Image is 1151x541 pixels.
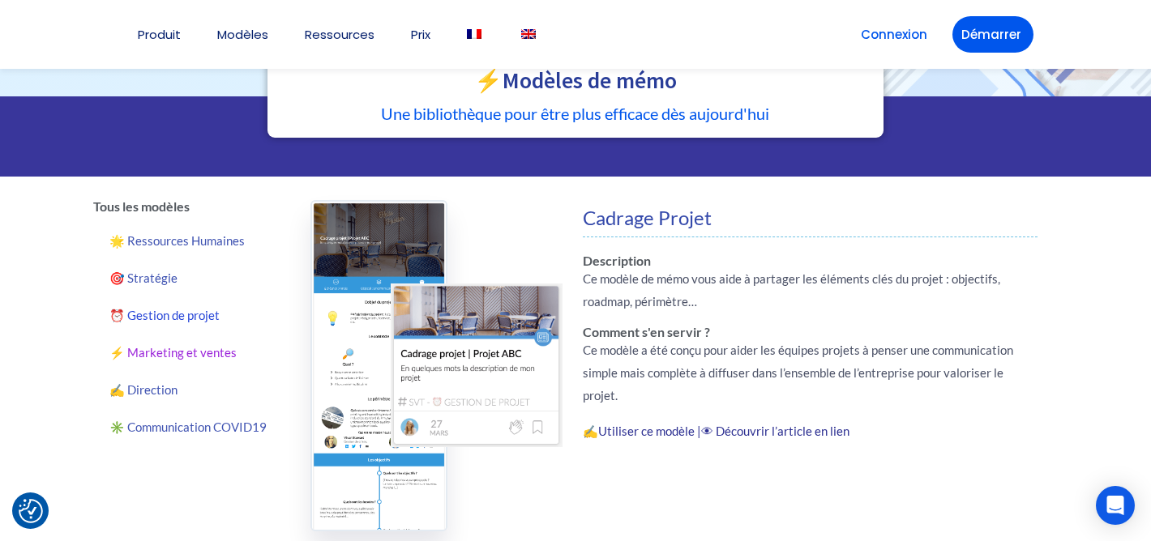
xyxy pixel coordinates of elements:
a: Démarrer [952,16,1033,53]
img: cadrage projet [310,200,447,531]
a: Ressources [305,28,374,40]
p: Ce modèle a été conçu pour aider les équipes projets à penser une communication simple mais compl... [583,339,1038,407]
a: ✍️ Direction [93,371,286,408]
strong: ✍️ [583,424,849,438]
a: ✳️ Communication COVID19 [93,408,286,445]
a: Modèles [217,28,268,40]
a: 🎯 Stratégie [93,259,286,296]
h6: Description [583,254,1038,267]
button: Consent Preferences [19,499,43,523]
a: 🌟 Ressources Humaines [93,222,286,259]
h6: Comment s'en servir ? [583,326,1038,339]
div: Open Intercom Messenger [1096,486,1135,525]
h6: Tous les modèles [93,200,286,213]
a: Prix [411,28,430,40]
img: Anglais [521,29,536,39]
h5: Une bibliothèque pour être plus efficace dès aujourd'hui [284,105,867,121]
h4: Cadrage Projet [583,208,1038,228]
img: Français [467,29,481,39]
a: Connexion [852,16,936,53]
a: Utiliser ce modèle | [598,424,701,438]
img: Revisit consent button [19,499,43,523]
p: Ce modèle de mémo vous aide à partager les éléments clés du projet : objectifs, roadmap, périmètre… [583,267,1038,313]
a: Produit [138,28,181,40]
a: ⚡️ Marketing et ventes [93,334,286,371]
a: 👁 Découvrir l’article en lien [701,424,849,438]
h2: ⚡️Modèles de mémo [284,69,867,92]
a: ⏰ Gestion de projet [93,296,286,334]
